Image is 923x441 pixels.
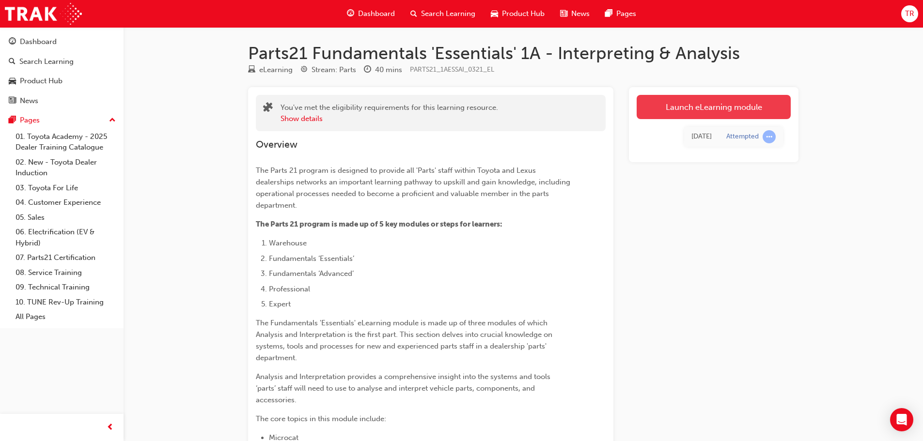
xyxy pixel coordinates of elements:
div: Attempted [726,132,759,141]
span: learningRecordVerb_ATTEMPT-icon [763,130,776,143]
span: Warehouse [269,239,307,247]
div: eLearning [259,64,293,76]
div: Wed Aug 20 2025 09:35:48 GMT+1000 (Australian Eastern Standard Time) [691,131,712,142]
a: 05. Sales [12,210,120,225]
img: Trak [5,3,82,25]
span: Fundamentals ‘Essentials’ [269,254,354,263]
span: Overview [256,139,297,150]
span: Product Hub [502,8,545,19]
span: Dashboard [358,8,395,19]
div: Dashboard [20,36,57,47]
a: 04. Customer Experience [12,195,120,210]
div: Open Intercom Messenger [890,408,913,431]
a: guage-iconDashboard [339,4,403,24]
span: prev-icon [107,422,114,434]
span: search-icon [410,8,417,20]
a: Dashboard [4,33,120,51]
a: News [4,92,120,110]
div: You've met the eligibility requirements for this learning resource. [281,102,498,124]
a: search-iconSearch Learning [403,4,483,24]
span: target-icon [300,66,308,75]
span: News [571,8,590,19]
div: Duration [364,64,402,76]
span: The Parts 21 program is made up of 5 key modules or steps for learners: [256,220,502,228]
h1: Parts21 Fundamentals 'Essentials' 1A - Interpreting & Analysis [248,43,798,64]
a: Product Hub [4,72,120,90]
span: Analysis and Interpretation provides a comprehensive insight into the systems and tools ‘parts’ s... [256,372,552,404]
div: 40 mins [375,64,402,76]
span: learningResourceType_ELEARNING-icon [248,66,255,75]
span: car-icon [9,77,16,86]
a: 01. Toyota Academy - 2025 Dealer Training Catalogue [12,129,120,155]
a: 02. New - Toyota Dealer Induction [12,155,120,181]
span: puzzle-icon [263,103,273,114]
span: The Parts 21 program is designed to provide all 'Parts' staff within Toyota and Lexus dealerships... [256,166,572,210]
a: 09. Technical Training [12,280,120,295]
span: guage-icon [347,8,354,20]
button: TR [901,5,918,22]
div: Search Learning [19,56,74,67]
span: pages-icon [605,8,612,20]
a: All Pages [12,309,120,324]
a: news-iconNews [552,4,597,24]
span: news-icon [560,8,567,20]
a: pages-iconPages [597,4,644,24]
span: clock-icon [364,66,371,75]
div: Product Hub [20,76,63,87]
span: Fundamentals ‘Advanced’ [269,269,354,278]
a: 03. Toyota For Life [12,181,120,196]
span: The core topics in this module include: [256,414,386,423]
span: Learning resource code [410,65,494,74]
button: DashboardSearch LearningProduct HubNews [4,31,120,111]
span: The Fundamentals 'Essentials' eLearning module is made up of three modules of which Analysis and ... [256,319,554,362]
span: Expert [269,300,291,308]
button: Pages [4,111,120,129]
span: TR [905,8,914,19]
a: 07. Parts21 Certification [12,250,120,265]
span: search-icon [9,58,16,66]
a: 06. Electrification (EV & Hybrid) [12,225,120,250]
a: car-iconProduct Hub [483,4,552,24]
span: news-icon [9,97,16,106]
span: pages-icon [9,116,16,125]
span: car-icon [491,8,498,20]
button: Show details [281,113,323,124]
a: Search Learning [4,53,120,71]
span: guage-icon [9,38,16,46]
div: Pages [20,115,40,126]
a: 10. TUNE Rev-Up Training [12,295,120,310]
span: Pages [616,8,636,19]
div: Stream: Parts [312,64,356,76]
div: News [20,95,38,106]
span: Professional [269,285,310,293]
div: Type [248,64,293,76]
span: up-icon [109,114,116,127]
span: Search Learning [421,8,475,19]
a: Launch eLearning module [637,95,791,119]
div: Stream [300,64,356,76]
a: 08. Service Training [12,265,120,280]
